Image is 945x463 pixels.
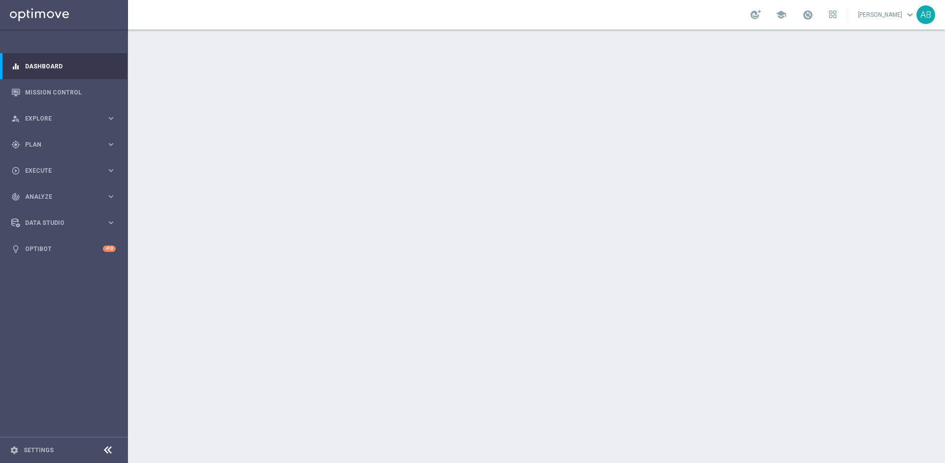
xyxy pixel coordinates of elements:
[11,140,20,149] i: gps_fixed
[11,166,20,175] i: play_circle_outline
[11,141,116,149] button: gps_fixed Plan keyboard_arrow_right
[11,62,116,70] button: equalizer Dashboard
[25,220,106,226] span: Data Studio
[11,62,20,71] i: equalizer
[11,114,106,123] div: Explore
[905,9,915,20] span: keyboard_arrow_down
[857,7,916,22] a: [PERSON_NAME]keyboard_arrow_down
[776,9,787,20] span: school
[11,192,106,201] div: Analyze
[106,192,116,201] i: keyboard_arrow_right
[11,218,106,227] div: Data Studio
[11,140,106,149] div: Plan
[25,116,106,122] span: Explore
[11,245,20,253] i: lightbulb
[11,219,116,227] button: Data Studio keyboard_arrow_right
[11,167,116,175] button: play_circle_outline Execute keyboard_arrow_right
[11,166,106,175] div: Execute
[24,447,54,453] a: Settings
[106,114,116,123] i: keyboard_arrow_right
[11,53,116,79] div: Dashboard
[25,236,103,262] a: Optibot
[106,140,116,149] i: keyboard_arrow_right
[11,193,116,201] button: track_changes Analyze keyboard_arrow_right
[25,53,116,79] a: Dashboard
[106,166,116,175] i: keyboard_arrow_right
[11,245,116,253] button: lightbulb Optibot +10
[11,114,20,123] i: person_search
[103,246,116,252] div: +10
[916,5,935,24] div: AB
[25,79,116,105] a: Mission Control
[11,79,116,105] div: Mission Control
[25,194,106,200] span: Analyze
[11,89,116,96] button: Mission Control
[10,446,19,455] i: settings
[11,192,20,201] i: track_changes
[25,168,106,174] span: Execute
[106,218,116,227] i: keyboard_arrow_right
[25,142,106,148] span: Plan
[11,115,116,123] button: person_search Explore keyboard_arrow_right
[11,236,116,262] div: Optibot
